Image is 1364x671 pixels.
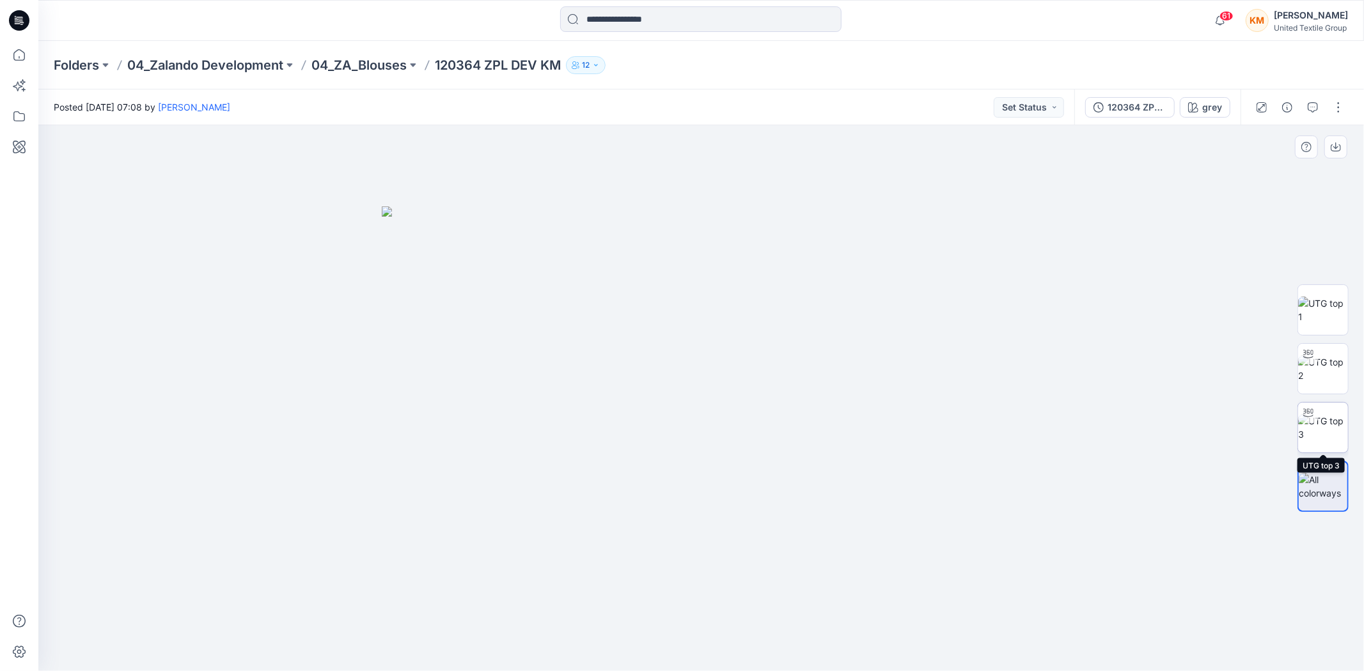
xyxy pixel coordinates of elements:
div: United Textile Group [1274,23,1348,33]
img: eyJhbGciOiJIUzI1NiIsImtpZCI6IjAiLCJzbHQiOiJzZXMiLCJ0eXAiOiJKV1QifQ.eyJkYXRhIjp7InR5cGUiOiJzdG9yYW... [382,206,1021,671]
button: grey [1180,97,1230,118]
img: UTG top 2 [1298,355,1348,382]
div: [PERSON_NAME] [1274,8,1348,23]
button: 12 [566,56,606,74]
a: 04_ZA_Blouses [311,56,407,74]
img: UTG top 1 [1298,297,1348,323]
div: 120364 ZPL DEV2 KM [1108,100,1166,114]
img: All colorways [1299,473,1347,500]
div: grey [1202,100,1222,114]
p: 120364 ZPL DEV KM [435,56,561,74]
span: Posted [DATE] 07:08 by [54,100,230,114]
a: Folders [54,56,99,74]
a: [PERSON_NAME] [158,102,230,112]
button: 120364 ZPL DEV2 KM [1085,97,1175,118]
a: 04_Zalando Development [127,56,283,74]
button: Details [1277,97,1297,118]
img: UTG top 3 [1298,414,1348,441]
p: 12 [582,58,590,72]
div: KM [1246,9,1269,32]
span: 61 [1219,11,1234,21]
